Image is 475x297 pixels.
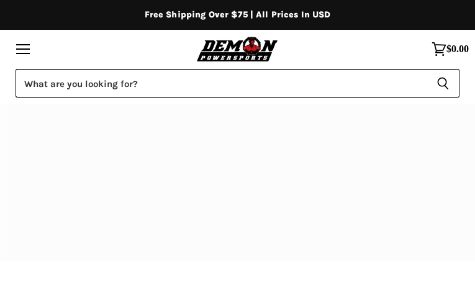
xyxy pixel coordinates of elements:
[16,69,459,98] form: Product
[427,69,459,98] button: Search
[425,35,475,63] a: $0.00
[446,43,469,55] span: $0.00
[16,69,427,98] input: Search
[194,35,281,63] img: Demon Powersports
